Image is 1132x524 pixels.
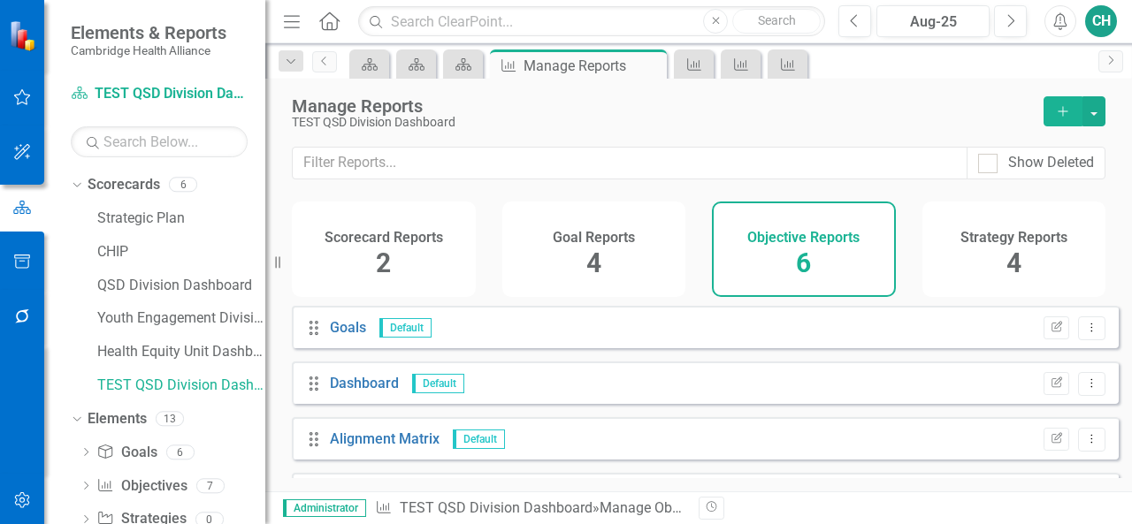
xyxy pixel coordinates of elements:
div: 6 [169,178,197,193]
span: Elements & Reports [71,22,226,43]
a: Youth Engagement Division [97,308,265,329]
div: Manage Reports [524,55,662,77]
small: Cambridge Health Alliance [71,43,226,57]
div: » Manage Objective Reports [375,498,685,519]
a: Strategic Plan [97,209,265,229]
h4: Objective Reports [747,230,860,246]
a: Objectives [96,476,187,497]
span: 4 [586,247,601,278]
span: Default [412,374,464,393]
span: 4 [1006,247,1021,278]
a: Dashboard [330,375,399,391]
h4: Goal Reports [553,230,635,246]
div: 7 [196,478,225,493]
input: Filter Reports... [292,147,968,179]
span: Administrator [283,499,366,517]
span: 6 [796,247,811,278]
a: TEST QSD Division Dashboard [400,499,593,516]
span: Search [758,13,796,27]
a: TEST QSD Division Dashboard [71,84,248,104]
div: TEST QSD Division Dashboard [292,116,1026,129]
input: Search ClearPoint... [358,6,825,37]
a: QSD Division Dashboard [97,276,265,296]
a: Health Equity Unit Dashboard [97,342,265,362]
span: Default [453,429,505,449]
a: TEST QSD Division Dashboard [97,376,265,396]
div: Show Deleted [1008,153,1094,173]
button: Search [732,9,821,34]
button: Aug-25 [876,5,990,37]
a: Goals [330,319,366,336]
a: Elements [88,409,147,429]
h4: Scorecard Reports [325,230,443,246]
a: Goals [96,443,157,463]
a: CHIP [97,242,265,262]
h4: Strategy Reports [960,230,1067,246]
a: Scorecards [88,175,160,195]
span: 2 [376,247,391,278]
span: Default [379,318,432,338]
button: CH [1085,5,1117,37]
input: Search Below... [71,126,248,157]
img: ClearPoint Strategy [9,20,40,51]
div: 6 [166,444,195,459]
div: Manage Reports [292,96,1026,116]
div: 13 [156,412,184,427]
div: Aug-25 [883,11,983,33]
a: Alignment Matrix [330,430,440,447]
